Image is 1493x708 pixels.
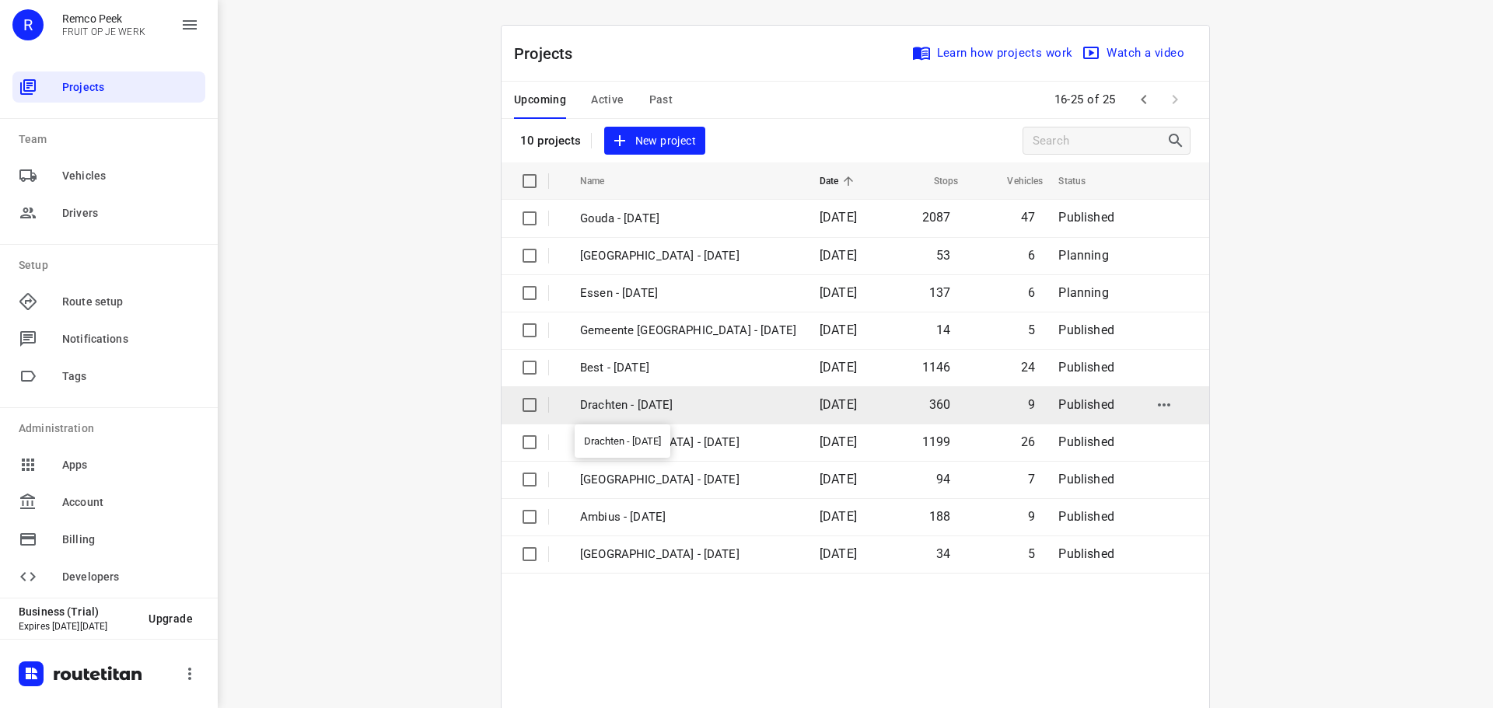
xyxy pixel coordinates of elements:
p: Expires [DATE][DATE] [19,621,136,632]
span: 9 [1028,509,1035,524]
p: Antwerpen - Wednesday [580,247,796,265]
span: 2087 [922,210,951,225]
span: 7 [1028,472,1035,487]
p: 10 projects [520,134,582,148]
div: Projects [12,71,205,103]
p: Remco Peek [62,12,145,25]
span: Stops [914,172,959,190]
span: Active [591,90,624,110]
span: [DATE] [820,546,857,561]
span: Published [1058,397,1114,412]
button: Upgrade [136,605,205,633]
span: Past [649,90,673,110]
span: New project [614,131,696,151]
span: [DATE] [820,210,857,225]
div: Apps [12,449,205,480]
span: Published [1058,546,1114,561]
span: Published [1058,360,1114,375]
p: Gemeente Rotterdam - Monday [580,546,796,563]
span: Apps [62,457,199,473]
div: Route setup [12,286,205,317]
p: Drachten - [DATE] [580,396,796,414]
span: 188 [929,509,951,524]
p: Projects [514,42,586,65]
div: Tags [12,361,205,392]
span: 5 [1028,546,1035,561]
span: 5 [1028,323,1035,337]
span: 6 [1028,248,1035,263]
span: 26 [1021,434,1035,449]
span: 34 [936,546,950,561]
span: Date [820,172,859,190]
div: Billing [12,524,205,555]
p: Administration [19,420,205,437]
div: Vehicles [12,160,205,191]
div: Notifications [12,323,205,354]
span: Tags [62,368,199,385]
span: [DATE] [820,360,857,375]
p: Essen - Wednesday [580,284,796,302]
div: R [12,9,44,40]
span: Billing [62,532,199,548]
span: Developers [62,569,199,585]
span: 24 [1021,360,1035,375]
p: FRUIT OP JE WERK [62,26,145,37]
span: [DATE] [820,434,857,449]
span: Account [62,494,199,511]
div: Account [12,487,205,518]
p: Gouda - Wednesday [580,210,796,228]
span: Published [1058,434,1114,449]
span: Drivers [62,205,199,221]
span: Next Page [1159,84,1191,115]
div: Developers [12,561,205,592]
span: Planning [1058,285,1108,300]
span: Planning [1058,248,1108,263]
span: Published [1058,472,1114,487]
p: Team [19,131,205,148]
span: Published [1058,210,1114,225]
span: 14 [936,323,950,337]
span: 47 [1021,210,1035,225]
span: Vehicles [62,168,199,184]
span: [DATE] [820,248,857,263]
div: Drivers [12,197,205,228]
span: Name [580,172,625,190]
span: 1199 [922,434,951,449]
p: Business (Trial) [19,605,136,618]
span: [DATE] [820,285,857,300]
span: 53 [936,248,950,263]
span: Previous Page [1128,84,1159,115]
p: Gemeente Rotterdam - Wednesday [580,322,796,340]
span: 137 [929,285,951,300]
span: [DATE] [820,472,857,487]
span: Notifications [62,331,199,347]
div: Search [1166,131,1190,150]
span: 360 [929,397,951,412]
span: 6 [1028,285,1035,300]
span: Upgrade [149,612,193,625]
p: Gemeente Rotterdam - Tuesday [580,471,796,489]
p: Best - Wednesday [580,359,796,377]
p: Setup [19,257,205,274]
span: [DATE] [820,323,857,337]
span: 9 [1028,397,1035,412]
input: Search projects [1033,129,1166,153]
p: Zwolle - Wednesday [580,434,796,452]
span: 1146 [922,360,951,375]
span: Vehicles [987,172,1043,190]
span: Projects [62,79,199,96]
span: Published [1058,509,1114,524]
span: Route setup [62,294,199,310]
span: Upcoming [514,90,566,110]
span: 16-25 of 25 [1048,83,1123,117]
span: 94 [936,472,950,487]
button: New project [604,127,705,155]
span: [DATE] [820,397,857,412]
span: Published [1058,323,1114,337]
span: [DATE] [820,509,857,524]
p: Ambius - Monday [580,508,796,526]
span: Status [1058,172,1106,190]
